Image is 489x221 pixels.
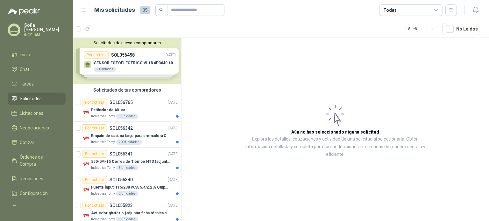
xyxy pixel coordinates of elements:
[8,8,40,15] img: Logo peakr
[116,165,138,170] div: 5 Unidades
[443,23,481,35] button: No Leídos
[116,114,138,119] div: 1 Unidades
[82,150,107,158] div: Por cotizar
[20,124,49,131] span: Negociaciones
[168,177,179,183] p: [DATE]
[24,23,66,32] p: Sofia [PERSON_NAME]
[91,165,115,170] p: Industrias Tomy
[8,202,66,214] a: Manuales y ayuda
[20,66,29,73] span: Chat
[94,5,135,15] h1: Mis solicitudes
[20,110,43,117] span: Licitaciones
[116,191,138,196] div: 2 Unidades
[82,212,90,219] img: Company Logo
[110,126,133,130] p: SOL056342
[73,38,181,84] div: Solicitudes de nuevos compradoresPor cotizarSOL056458[DATE] SENSOR FOTOELECTRICO VL18 4P3640 10 3...
[73,96,181,122] a: Por cotizarSOL056765[DATE] Company LogoEstibador de AlturaIndustrias Tomy1 Unidades
[8,122,66,134] a: Negociaciones
[20,80,34,87] span: Tareas
[168,125,179,131] p: [DATE]
[91,133,167,139] p: Empate de cadena largo para cremadora C
[159,8,164,12] span: search
[20,139,34,146] span: Cotizar
[168,203,179,209] p: [DATE]
[82,160,90,168] img: Company Logo
[116,140,142,145] div: 200 Unidades
[73,122,181,148] a: Por cotizarSOL056342[DATE] Company LogoEmpate de cadena largo para cremadora CIndustrias Tomy200 ...
[73,148,181,173] a: Por cotizarSOL056341[DATE] Company Logo550-5M-15 Correa de Tiempo HTD (adjuntar ficha y /o imagen...
[91,159,170,165] p: 550-5M-15 Correa de Tiempo HTD (adjuntar ficha y /o imagenes)
[8,107,66,119] a: Licitaciones
[168,151,179,157] p: [DATE]
[91,140,115,145] p: Industrias Tomy
[76,40,179,45] button: Solicitudes de nuevos compradores
[20,154,60,168] span: Órdenes de Compra
[91,107,125,113] p: Estibador de Altura
[20,175,43,182] span: Remisiones
[20,204,56,211] span: Manuales y ayuda
[110,100,133,105] p: SOL056765
[73,84,181,96] div: Solicitudes de tus compradores
[8,136,66,148] a: Cotizar
[110,177,133,182] p: SOL056340
[24,33,66,37] p: INGELAM
[8,49,66,61] a: Inicio
[82,176,107,183] div: Por cotizar
[20,95,42,102] span: Solicitudes
[8,78,66,90] a: Tareas
[82,124,107,132] div: Por cotizar
[291,128,379,135] h3: Aún no has seleccionado niguna solicitud
[140,6,150,14] span: 35
[245,135,425,158] p: Explora los detalles, cotizaciones y actividad de una solicitud al seleccionarla. Obtén informaci...
[20,51,30,58] span: Inicio
[110,152,133,156] p: SOL056341
[73,173,181,199] a: Por cotizarSOL056340[DATE] Company LogoFuente input :115/230 VCA 5.4/2.2 A Output: 24 VDC 10 A 47...
[383,7,397,14] div: Todas
[8,187,66,199] a: Configuración
[82,135,90,142] img: Company Logo
[405,24,437,34] div: 1 - 8 de 8
[82,202,107,209] div: Por cotizar
[82,109,90,116] img: Company Logo
[8,173,66,185] a: Remisiones
[82,99,107,106] div: Por cotizar
[82,186,90,194] img: Company Logo
[8,93,66,105] a: Solicitudes
[8,63,66,75] a: Chat
[91,210,170,216] p: Actuador giratorio (adjuntar ficha técnica si es diferente a festo)
[8,151,66,170] a: Órdenes de Compra
[168,100,179,106] p: [DATE]
[91,114,115,119] p: Industrias Tomy
[91,184,170,190] p: Fuente input :115/230 VCA 5.4/2.2 A Output: 24 VDC 10 A 47-63 Hz
[91,191,115,196] p: Industrias Tomy
[110,203,133,208] p: SOL055823
[20,190,48,197] span: Configuración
